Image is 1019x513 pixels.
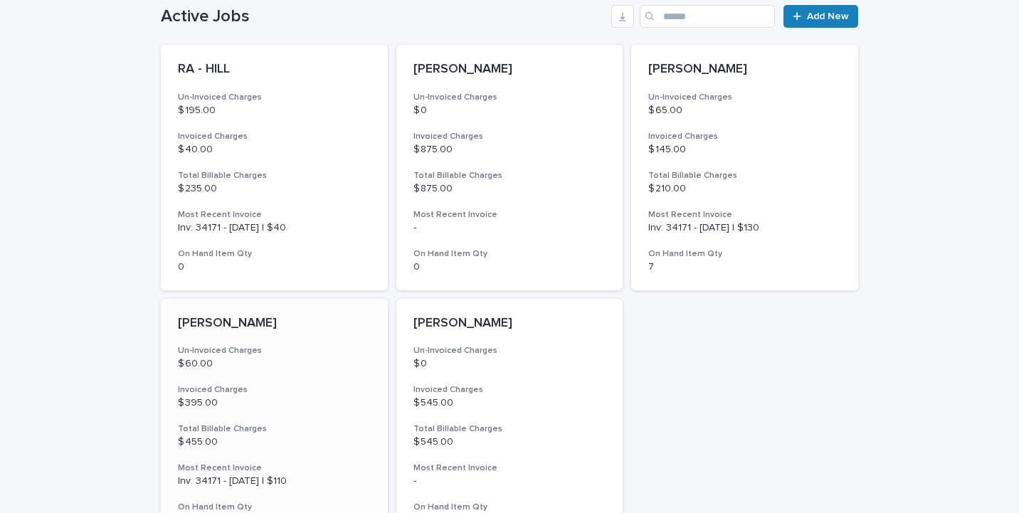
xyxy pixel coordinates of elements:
[178,397,371,409] p: $ 395.00
[178,502,371,513] h3: On Hand Item Qty
[178,462,371,474] h3: Most Recent Invoice
[413,131,606,142] h3: Invoiced Charges
[178,358,371,370] p: $ 60.00
[413,209,606,221] h3: Most Recent Invoice
[413,384,606,396] h3: Invoiced Charges
[178,131,371,142] h3: Invoiced Charges
[413,144,606,156] p: $ 875.00
[413,222,606,234] p: -
[413,105,606,117] p: $ 0
[413,475,606,487] p: -
[178,144,371,156] p: $ 40.00
[648,105,841,117] p: $ 65.00
[413,423,606,435] h3: Total Billable Charges
[413,502,606,513] h3: On Hand Item Qty
[413,183,606,195] p: $ 875.00
[178,183,371,195] p: $ 235.00
[631,45,858,290] a: [PERSON_NAME]Un-Invoiced Charges$ 65.00Invoiced Charges$ 145.00Total Billable Charges$ 210.00Most...
[648,92,841,103] h3: Un-Invoiced Charges
[413,316,606,332] p: [PERSON_NAME]
[413,170,606,181] h3: Total Billable Charges
[178,423,371,435] h3: Total Billable Charges
[161,45,388,290] a: RA - HILLUn-Invoiced Charges$ 195.00Invoiced Charges$ 40.00Total Billable Charges$ 235.00Most Rec...
[413,92,606,103] h3: Un-Invoiced Charges
[178,384,371,396] h3: Invoiced Charges
[178,248,371,260] h3: On Hand Item Qty
[178,62,371,78] p: RA - HILL
[648,144,841,156] p: $ 145.00
[178,209,371,221] h3: Most Recent Invoice
[178,475,371,487] p: Inv: 34171 - [DATE] | $110
[413,62,606,78] p: [PERSON_NAME]
[413,248,606,260] h3: On Hand Item Qty
[807,11,849,21] span: Add New
[648,131,841,142] h3: Invoiced Charges
[648,209,841,221] h3: Most Recent Invoice
[648,222,841,234] p: Inv: 34171 - [DATE] | $130
[413,462,606,474] h3: Most Recent Invoice
[648,62,841,78] p: [PERSON_NAME]
[178,170,371,181] h3: Total Billable Charges
[161,6,606,27] h1: Active Jobs
[413,436,606,448] p: $ 545.00
[178,222,371,234] p: Inv: 34171 - [DATE] | $40
[178,316,371,332] p: [PERSON_NAME]
[648,248,841,260] h3: On Hand Item Qty
[396,45,623,290] a: [PERSON_NAME]Un-Invoiced Charges$ 0Invoiced Charges$ 875.00Total Billable Charges$ 875.00Most Rec...
[413,261,606,273] p: 0
[178,345,371,356] h3: Un-Invoiced Charges
[783,5,858,28] a: Add New
[178,436,371,448] p: $ 455.00
[413,345,606,356] h3: Un-Invoiced Charges
[413,358,606,370] p: $ 0
[178,105,371,117] p: $ 195.00
[413,397,606,409] p: $ 545.00
[178,92,371,103] h3: Un-Invoiced Charges
[178,261,371,273] p: 0
[648,170,841,181] h3: Total Billable Charges
[648,183,841,195] p: $ 210.00
[648,261,841,273] p: 7
[640,5,775,28] input: Search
